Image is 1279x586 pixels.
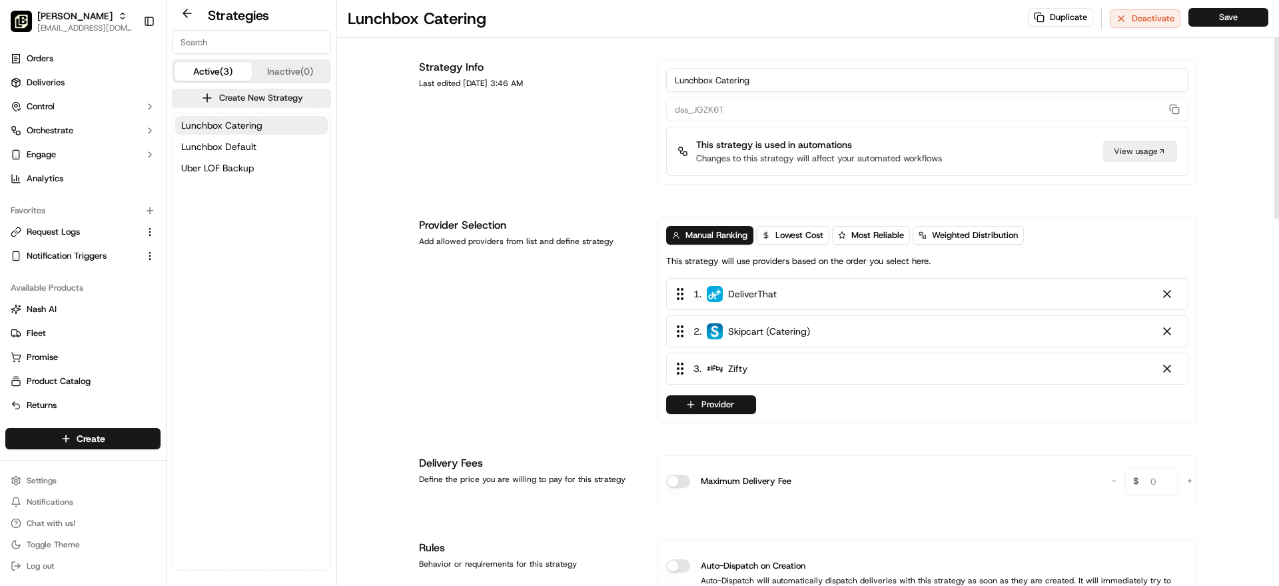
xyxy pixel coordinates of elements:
[175,137,328,156] button: Lunchbox Default
[5,221,161,243] button: Request Logs
[172,30,331,54] input: Search
[27,518,75,529] span: Chat with us!
[666,255,931,267] p: This strategy will use providers based on the order you select here.
[27,375,91,387] span: Product Catalog
[27,149,56,161] span: Engage
[11,303,155,315] a: Nash AI
[175,62,252,81] button: Active (3)
[5,535,161,554] button: Toggle Theme
[172,89,331,107] button: Create New Strategy
[27,53,53,65] span: Orders
[5,48,161,69] a: Orders
[181,119,262,132] span: Lunchbox Catering
[696,138,942,151] p: This strategy is used in automations
[5,245,161,267] button: Notification Triggers
[5,168,161,189] a: Analytics
[1102,141,1177,162] a: View usage
[419,78,641,89] div: Last edited [DATE] 3:46 AM
[37,23,133,33] button: [EMAIL_ADDRESS][DOMAIN_NAME]
[5,493,161,511] button: Notifications
[27,497,73,507] span: Notifications
[728,325,810,338] span: Skipcart (Catering)
[775,229,823,241] span: Lowest Cost
[5,5,138,37] button: Pei Wei - Gainey[PERSON_NAME][EMAIL_ADDRESS][DOMAIN_NAME]
[11,11,32,32] img: Pei Wei - Gainey
[5,428,161,449] button: Create
[27,226,80,238] span: Request Logs
[666,353,1188,385] div: 3. Zifty
[27,250,107,262] span: Notification Triggers
[5,371,161,392] button: Product Catalog
[832,226,910,245] button: Most Reliable
[27,561,54,571] span: Log out
[27,327,46,339] span: Fleet
[666,226,753,245] button: Manual Ranking
[5,471,161,490] button: Settings
[5,120,161,141] button: Orchestrate
[672,287,777,301] div: 1 .
[851,229,904,241] span: Most Reliable
[419,217,641,233] h1: Provider Selection
[419,559,641,569] div: Behavior or requirements for this strategy
[11,250,139,262] a: Notification Triggers
[252,62,329,81] button: Inactive (0)
[27,125,73,137] span: Orchestrate
[1028,8,1093,27] button: Duplicate
[5,200,161,221] div: Favorites
[707,323,723,339] img: profile_skipcart_partner.png
[701,559,805,573] label: Auto-Dispatch on Creation
[208,6,269,25] h2: Strategies
[11,327,155,339] a: Fleet
[666,395,756,414] button: Provider
[707,361,723,377] img: zifty-logo-trans-sq.png
[5,277,161,299] div: Available Products
[701,475,791,488] label: Maximum Delivery Fee
[27,77,65,89] span: Deliveries
[27,475,57,486] span: Settings
[37,9,113,23] button: [PERSON_NAME]
[419,59,641,75] h1: Strategy Info
[419,236,641,247] div: Add allowed providers from list and define strategy
[181,161,254,175] span: Uber LOF Backup
[5,299,161,320] button: Nash AI
[728,287,777,301] span: DeliverThat
[5,557,161,575] button: Log out
[5,514,161,533] button: Chat with us!
[1188,8,1268,27] button: Save
[685,229,747,241] span: Manual Ranking
[419,474,641,485] div: Define the price you are willing to pay for this strategy
[11,399,155,411] a: Returns
[348,8,486,29] h1: Lunchbox Catering
[696,153,942,165] p: Changes to this strategy will affect your automated workflows
[913,226,1024,245] button: Weighted Distribution
[27,101,55,113] span: Control
[672,324,810,339] div: 2 .
[27,351,58,363] span: Promise
[1110,9,1180,28] button: Deactivate
[419,455,641,471] h1: Delivery Fees
[181,140,256,153] span: Lunchbox Default
[419,540,641,556] h1: Rules
[11,375,155,387] a: Product Catalog
[5,96,161,117] button: Control
[11,351,155,363] a: Promise
[707,286,723,302] img: profile_deliverthat_partner.png
[5,323,161,344] button: Fleet
[5,347,161,368] button: Promise
[756,226,829,245] button: Lowest Cost
[5,72,161,93] a: Deliveries
[27,399,57,411] span: Returns
[5,144,161,165] button: Engage
[175,116,328,135] button: Lunchbox Catering
[77,432,105,445] span: Create
[728,362,747,375] span: Zifty
[27,303,57,315] span: Nash AI
[11,226,139,238] a: Request Logs
[932,229,1018,241] span: Weighted Distribution
[175,159,328,177] button: Uber LOF Backup
[27,173,63,185] span: Analytics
